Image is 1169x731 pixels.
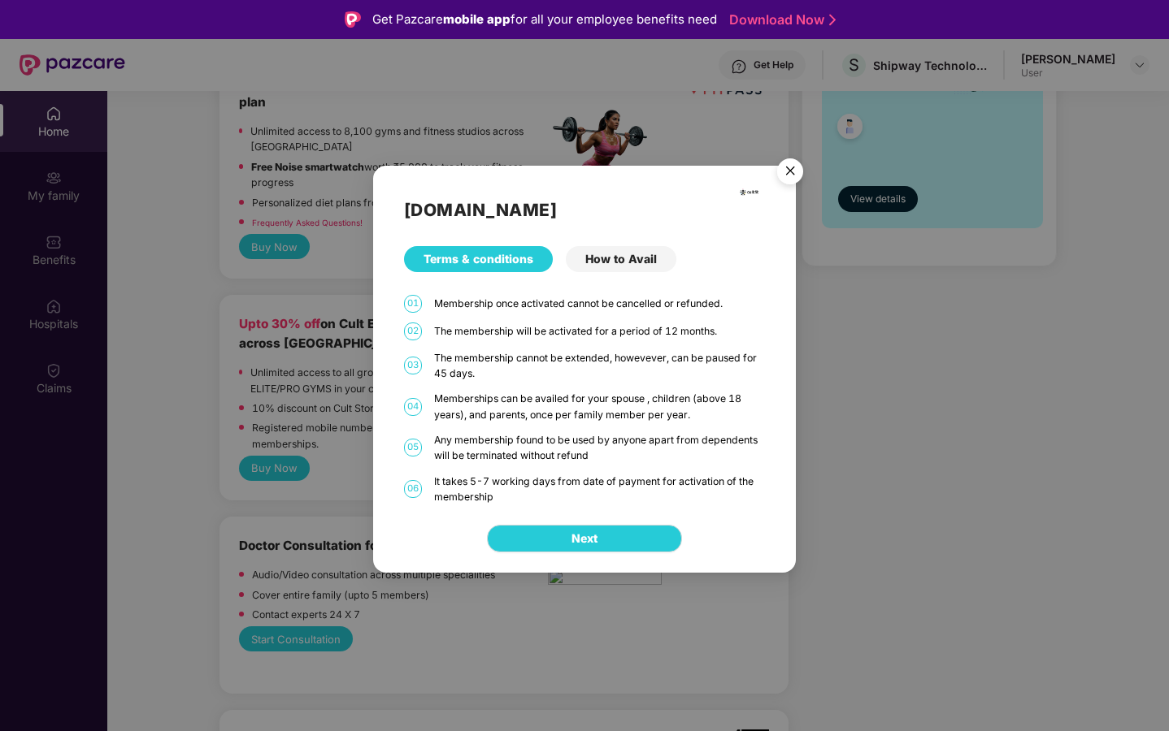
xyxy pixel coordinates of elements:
[404,322,422,340] span: 02
[829,11,836,28] img: Stroke
[434,474,766,505] div: It takes 5-7 working days from date of payment for activation of the membership
[404,295,422,313] span: 01
[566,246,676,272] div: How to Avail
[404,439,422,457] span: 05
[434,323,766,339] div: The membership will be activated for a period of 12 months.
[404,357,422,374] span: 03
[487,526,682,553] button: Next
[434,296,766,311] div: Membership once activated cannot be cancelled or refunded.
[404,480,422,498] span: 06
[345,11,361,28] img: Logo
[404,197,766,223] h2: [DOMAIN_NAME]
[729,11,831,28] a: Download Now
[739,182,759,202] img: cult.png
[434,432,766,464] div: Any membership found to be used by anyone apart from dependents will be terminated without refund
[404,246,553,272] div: Terms & conditions
[372,10,717,29] div: Get Pazcare for all your employee benefits need
[434,350,766,382] div: The membership cannot be extended, howevever, can be paused for 45 days.
[767,150,811,194] button: Close
[434,391,766,423] div: Memberships can be availed for your spouse , children (above 18 years), and parents, once per fam...
[767,151,813,197] img: svg+xml;base64,PHN2ZyB4bWxucz0iaHR0cDovL3d3dy53My5vcmcvMjAwMC9zdmciIHdpZHRoPSI1NiIgaGVpZ2h0PSI1Ni...
[443,11,511,27] strong: mobile app
[404,398,422,416] span: 04
[571,530,598,548] span: Next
